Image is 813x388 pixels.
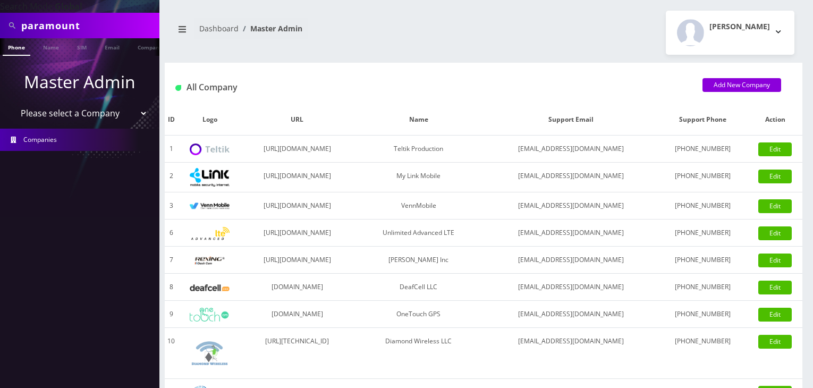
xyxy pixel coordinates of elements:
[242,247,352,274] td: [URL][DOMAIN_NAME]
[190,256,230,266] img: Rexing Inc
[190,168,230,187] img: My Link Mobile
[758,254,792,267] a: Edit
[485,192,657,220] td: [EMAIL_ADDRESS][DOMAIN_NAME]
[242,328,352,379] td: [URL][TECHNICAL_ID]
[657,136,748,163] td: [PHONE_NUMBER]
[165,192,177,220] td: 3
[38,38,64,55] a: Name
[758,142,792,156] a: Edit
[352,163,485,192] td: My Link Mobile
[485,163,657,192] td: [EMAIL_ADDRESS][DOMAIN_NAME]
[758,281,792,294] a: Edit
[55,1,82,12] strong: Global
[165,136,177,163] td: 1
[199,23,239,33] a: Dashboard
[758,170,792,183] a: Edit
[758,308,792,322] a: Edit
[132,38,168,55] a: Company
[190,203,230,210] img: VennMobile
[657,274,748,301] td: [PHONE_NUMBER]
[23,135,57,144] span: Companies
[657,192,748,220] td: [PHONE_NUMBER]
[657,328,748,379] td: [PHONE_NUMBER]
[242,136,352,163] td: [URL][DOMAIN_NAME]
[72,38,92,55] a: SIM
[485,274,657,301] td: [EMAIL_ADDRESS][DOMAIN_NAME]
[485,247,657,274] td: [EMAIL_ADDRESS][DOMAIN_NAME]
[242,104,352,136] th: URL
[165,274,177,301] td: 8
[657,163,748,192] td: [PHONE_NUMBER]
[173,18,476,48] nav: breadcrumb
[666,11,794,55] button: [PERSON_NAME]
[758,226,792,240] a: Edit
[709,22,770,31] h2: [PERSON_NAME]
[3,38,30,56] a: Phone
[485,104,657,136] th: Support Email
[485,328,657,379] td: [EMAIL_ADDRESS][DOMAIN_NAME]
[190,333,230,373] img: Diamond Wireless LLC
[657,301,748,328] td: [PHONE_NUMBER]
[242,220,352,247] td: [URL][DOMAIN_NAME]
[242,274,352,301] td: [DOMAIN_NAME]
[657,104,748,136] th: Support Phone
[239,23,302,34] li: Master Admin
[352,301,485,328] td: OneTouch GPS
[352,328,485,379] td: Diamond Wireless LLC
[352,192,485,220] td: VennMobile
[242,301,352,328] td: [DOMAIN_NAME]
[175,82,687,92] h1: All Company
[352,136,485,163] td: Teltik Production
[99,38,125,55] a: Email
[485,301,657,328] td: [EMAIL_ADDRESS][DOMAIN_NAME]
[748,104,802,136] th: Action
[657,220,748,247] td: [PHONE_NUMBER]
[352,220,485,247] td: Unlimited Advanced LTE
[190,227,230,240] img: Unlimited Advanced LTE
[165,328,177,379] td: 10
[165,104,177,136] th: ID
[352,104,485,136] th: Name
[758,199,792,213] a: Edit
[175,85,181,91] img: All Company
[485,136,657,163] td: [EMAIL_ADDRESS][DOMAIN_NAME]
[242,192,352,220] td: [URL][DOMAIN_NAME]
[485,220,657,247] td: [EMAIL_ADDRESS][DOMAIN_NAME]
[242,163,352,192] td: [URL][DOMAIN_NAME]
[190,284,230,291] img: DeafCell LLC
[165,247,177,274] td: 7
[190,308,230,322] img: OneTouch GPS
[758,335,792,349] a: Edit
[702,78,781,92] a: Add New Company
[165,163,177,192] td: 2
[165,220,177,247] td: 6
[657,247,748,274] td: [PHONE_NUMBER]
[352,274,485,301] td: DeafCell LLC
[352,247,485,274] td: [PERSON_NAME] Inc
[21,15,157,36] input: Search All Companies
[190,144,230,156] img: Teltik Production
[165,301,177,328] td: 9
[177,104,242,136] th: Logo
